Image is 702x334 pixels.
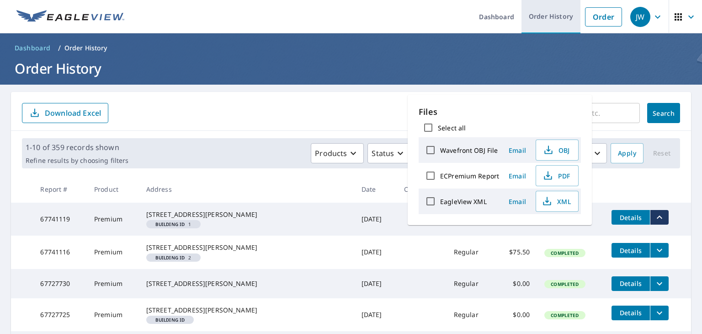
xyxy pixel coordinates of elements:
button: filesDropdownBtn-67741116 [650,243,669,258]
button: detailsBtn-67727730 [612,276,650,291]
a: Order [585,7,622,27]
span: Email [506,146,528,155]
span: XML [542,196,571,207]
label: EagleView XML [440,197,487,206]
label: Select all [438,124,466,132]
nav: breadcrumb [11,41,691,55]
img: EV Logo [16,10,124,24]
span: Completed [545,312,584,318]
a: Dashboard [11,41,54,55]
span: Search [654,109,673,118]
p: Order History [64,43,107,53]
div: [STREET_ADDRESS][PERSON_NAME] [146,243,347,252]
span: Details [617,279,644,288]
td: Premium [87,298,139,331]
button: Email [503,169,532,183]
td: Premium [87,203,139,236]
li: / [58,43,61,54]
button: detailsBtn-67741119 [612,210,650,225]
th: Report # [33,176,87,203]
div: JW [630,7,650,27]
button: Download Excel [22,103,108,123]
div: [STREET_ADDRESS][PERSON_NAME] [146,279,347,288]
p: Status [372,148,394,159]
button: Search [647,103,680,123]
td: 67741116 [33,236,87,269]
td: [DATE] [354,236,397,269]
span: Details [617,213,644,222]
button: Products [311,143,364,163]
td: $0.00 [495,298,537,331]
p: Download Excel [45,108,101,118]
td: 67741119 [33,203,87,236]
p: Refine results by choosing filters [26,156,128,165]
button: PDF [536,165,579,186]
div: [STREET_ADDRESS][PERSON_NAME] [146,210,347,219]
em: Building ID [155,255,185,260]
td: Regular [447,298,495,331]
button: OBJ [536,140,579,161]
th: Claim ID [397,176,447,203]
button: Email [503,194,532,209]
span: 2 [150,255,197,260]
em: Building ID [155,222,185,226]
span: Email [506,197,528,206]
span: Email [506,172,528,180]
td: $75.50 [495,236,537,269]
div: [STREET_ADDRESS][PERSON_NAME] [146,306,347,315]
button: filesDropdownBtn-67727725 [650,306,669,320]
button: filesDropdownBtn-67727730 [650,276,669,291]
button: Status [367,143,411,163]
th: Address [139,176,354,203]
label: Wavefront OBJ File [440,146,498,155]
p: 1-10 of 359 records shown [26,142,128,153]
span: Details [617,308,644,317]
button: detailsBtn-67727725 [612,306,650,320]
td: 67727725 [33,298,87,331]
h1: Order History [11,59,691,78]
span: Dashboard [15,43,51,53]
span: PDF [542,170,571,181]
td: $0.00 [495,269,537,298]
span: Completed [545,281,584,287]
span: 1 [150,222,197,226]
td: Regular [447,269,495,298]
button: detailsBtn-67741116 [612,243,650,258]
em: Building ID [155,318,185,322]
td: Premium [87,236,139,269]
td: [DATE] [354,203,397,236]
label: ECPremium Report [440,172,499,180]
button: Email [503,143,532,157]
span: Details [617,246,644,255]
td: Premium [87,269,139,298]
span: OBJ [542,145,571,156]
span: Completed [545,250,584,256]
th: Product [87,176,139,203]
button: Apply [611,143,643,163]
td: 67727730 [33,269,87,298]
td: [DATE] [354,269,397,298]
span: Apply [618,148,636,159]
p: Files [419,106,581,118]
button: XML [536,191,579,212]
td: [DATE] [354,298,397,331]
th: Date [354,176,397,203]
td: Regular [447,236,495,269]
button: filesDropdownBtn-67741119 [650,210,669,225]
p: Products [315,148,347,159]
